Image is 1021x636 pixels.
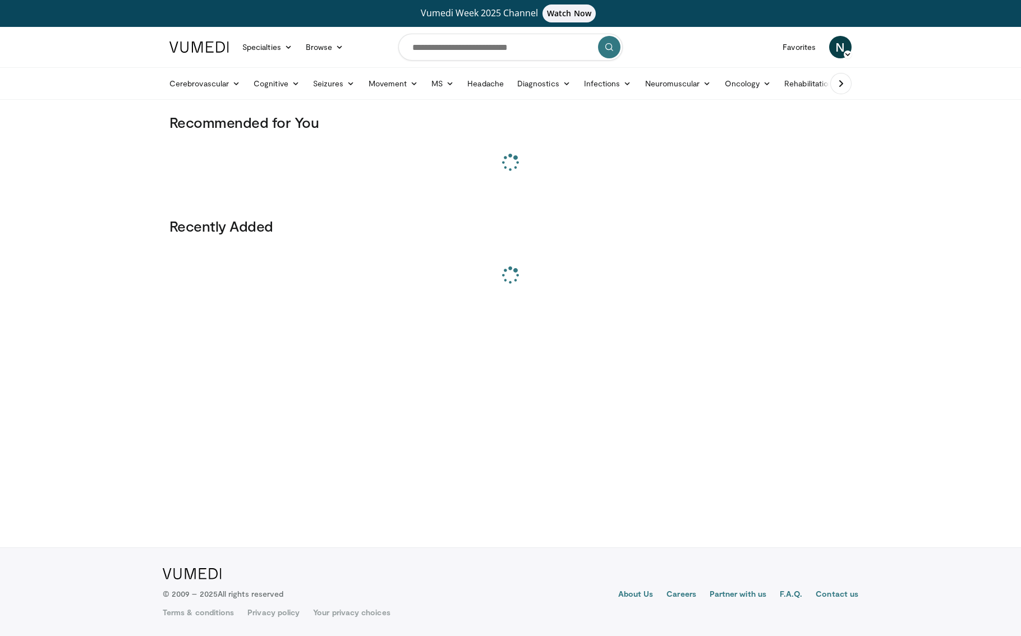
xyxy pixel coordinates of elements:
img: VuMedi Logo [163,568,222,579]
a: F.A.Q. [780,588,802,602]
a: Movement [362,72,425,95]
a: Partner with us [710,588,766,602]
input: Search topics, interventions [398,34,623,61]
h3: Recommended for You [169,113,852,131]
span: All rights reserved [218,589,283,598]
a: Seizures [306,72,362,95]
a: Infections [577,72,638,95]
h3: Recently Added [169,217,852,235]
a: Your privacy choices [313,607,390,618]
a: Favorites [776,36,822,58]
a: Rehabilitation [778,72,839,95]
a: Headache [461,72,510,95]
a: Cerebrovascular [163,72,247,95]
a: N [829,36,852,58]
a: About Us [618,588,654,602]
img: VuMedi Logo [169,42,229,53]
a: Careers [666,588,696,602]
a: Terms & conditions [163,607,234,618]
a: Cognitive [247,72,306,95]
a: MS [425,72,461,95]
a: Neuromuscular [638,72,718,95]
a: Oncology [718,72,778,95]
a: Contact us [816,588,858,602]
a: Diagnostics [510,72,577,95]
a: Specialties [236,36,299,58]
a: Vumedi Week 2025 ChannelWatch Now [171,4,850,22]
a: Browse [299,36,351,58]
span: Watch Now [542,4,596,22]
p: © 2009 – 2025 [163,588,283,600]
span: Vumedi Week 2025 Channel [421,7,600,19]
a: Privacy policy [247,607,300,618]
